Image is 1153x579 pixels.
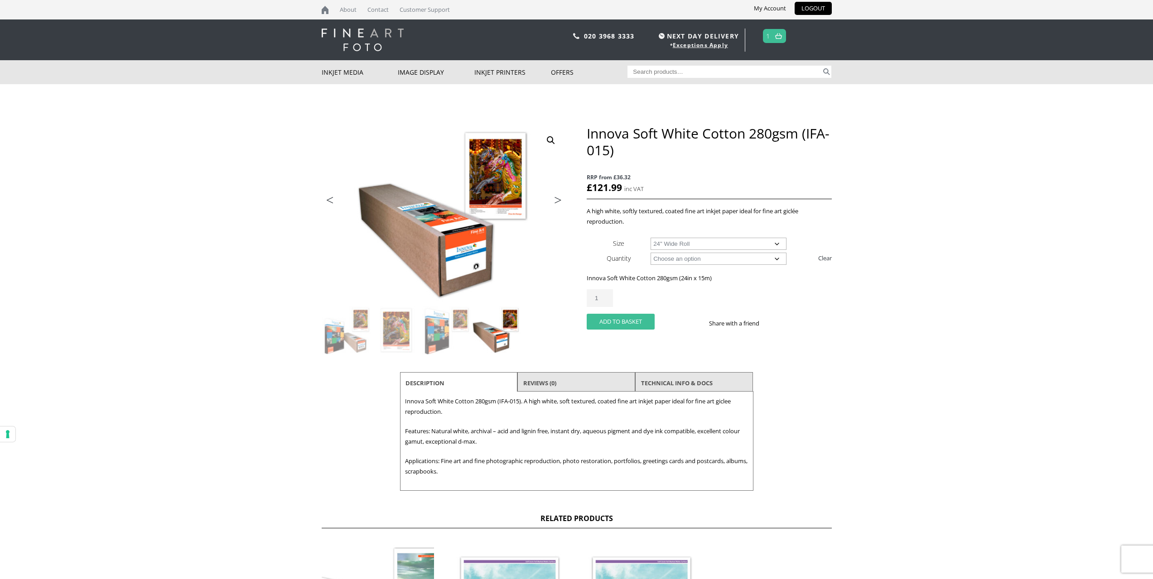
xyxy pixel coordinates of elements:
a: Inkjet Printers [474,60,551,84]
button: Add to basket [587,314,655,330]
span: £ [587,181,592,194]
img: basket.svg [775,33,782,39]
img: twitter sharing button [781,320,788,327]
a: Inkjet Media [322,60,398,84]
input: Search products… [627,66,821,78]
a: 1 [766,29,770,43]
img: Innova Soft White Cotton 280gsm (IFA-015) - Image 4 [472,306,521,355]
label: Quantity [607,254,631,263]
a: Exceptions Apply [673,41,728,49]
p: Innova Soft White Cotton 280gsm (24in x 15m) [587,273,831,283]
a: 020 3968 3333 [584,32,635,40]
p: Applications: Fine art and fine photographic reproduction, photo restoration, portfolios, greetin... [405,456,748,477]
span: RRP from £36.32 [587,172,831,182]
img: Innova Soft White Cotton 280gsm (IFA-015) [322,306,371,355]
p: Innova Soft White Cotton 280gsm (IFA-015). A high white, soft textured, coated fine art inkjet pa... [405,396,748,417]
button: Search [821,66,832,78]
a: TECHNICAL INFO & DOCS [641,375,713,391]
span: NEXT DAY DELIVERY [656,31,739,41]
img: logo-white.svg [322,29,404,51]
img: phone.svg [573,33,579,39]
label: Size [613,239,624,248]
img: time.svg [659,33,665,39]
p: Share with a friend [709,318,770,329]
a: Offers [551,60,627,84]
a: Description [405,375,444,391]
a: Image Display [398,60,474,84]
img: email sharing button [792,320,799,327]
input: Product quantity [587,289,613,307]
h1: Innova Soft White Cotton 280gsm (IFA-015) [587,125,831,158]
a: My Account [747,2,793,15]
p: Features: Natural white, archival – acid and lignin free, instant dry, aqueous pigment and dye in... [405,426,748,447]
p: A high white, softly textured, coated fine art inkjet paper ideal for fine art giclée reproduction. [587,206,831,227]
img: facebook sharing button [770,320,777,327]
a: View full-screen image gallery [543,132,559,148]
bdi: 121.99 [587,181,622,194]
img: Innova Soft White Cotton 280gsm (IFA-015) - Image 3 [422,306,471,355]
h2: Related products [322,513,832,528]
a: Reviews (0) [523,375,556,391]
img: Innova Soft White Cotton 280gsm (IFA-015) - Image 2 [372,306,421,355]
a: LOGOUT [795,2,832,15]
a: Clear options [818,251,832,265]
